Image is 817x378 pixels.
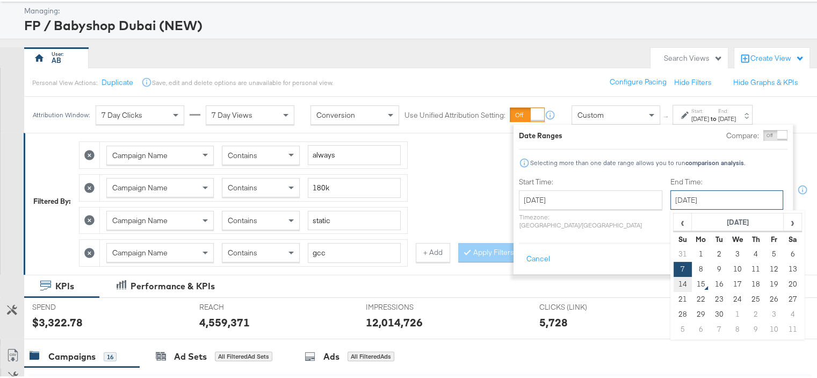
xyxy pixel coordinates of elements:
[692,305,710,320] td: 29
[784,212,801,229] span: ›
[112,214,168,224] span: Campaign Name
[728,305,747,320] td: 1
[709,113,718,121] strong: to
[530,158,746,165] div: Selecting more than one date range allows you to run .
[416,241,450,261] button: + Add
[674,245,692,260] td: 31
[765,275,783,290] td: 19
[765,320,783,336] td: 10
[112,149,168,159] span: Campaign Name
[765,290,783,305] td: 26
[718,113,736,122] div: [DATE]
[539,301,620,311] span: CLICKS (LINK)
[52,54,61,64] div: AB
[228,181,257,191] span: Contains
[24,15,812,33] div: FP / Babyshop Dubai (NEW)
[692,290,710,305] td: 22
[539,313,568,329] div: 5,728
[670,175,787,186] label: End Time:
[32,301,113,311] span: SPEND
[308,209,401,229] input: Enter a search term
[348,350,394,360] div: All Filtered Ads
[212,109,252,118] span: 7 Day Views
[783,275,801,290] td: 20
[602,71,674,90] button: Configure Pacing
[366,313,423,329] div: 12,014,726
[765,305,783,320] td: 3
[674,275,692,290] td: 14
[104,351,117,360] div: 16
[228,246,257,256] span: Contains
[112,246,168,256] span: Campaign Name
[131,279,215,291] div: Performance & KPIs
[710,275,728,290] td: 16
[674,260,692,275] td: 7
[710,290,728,305] td: 23
[674,212,691,229] span: ‹
[783,245,801,260] td: 6
[728,290,747,305] td: 24
[674,230,692,245] th: Su
[32,77,97,85] div: Personal View Actions:
[747,260,765,275] td: 11
[404,109,505,119] label: Use Unified Attribution Setting:
[316,109,355,118] span: Conversion
[747,290,765,305] td: 25
[308,176,401,196] input: Enter a search term
[783,230,801,245] th: Sa
[32,110,90,117] div: Attribution Window:
[661,113,671,117] span: ↑
[692,275,710,290] td: 15
[747,320,765,336] td: 9
[102,76,133,86] button: Duplicate
[783,290,801,305] td: 27
[174,349,207,361] div: Ad Sets
[685,157,744,165] strong: comparison analysis
[747,305,765,320] td: 2
[112,181,168,191] span: Campaign Name
[710,260,728,275] td: 9
[710,320,728,336] td: 7
[577,109,604,118] span: Custom
[765,245,783,260] td: 5
[710,245,728,260] td: 2
[102,109,142,118] span: 7 Day Clicks
[674,290,692,305] td: 21
[783,320,801,336] td: 11
[664,52,722,62] div: Search Views
[692,230,710,245] th: Mo
[726,129,759,139] label: Compare:
[783,260,801,275] td: 13
[728,260,747,275] td: 10
[710,305,728,320] td: 30
[228,214,257,224] span: Contains
[199,313,250,329] div: 4,559,371
[32,313,83,329] div: $3,322.78
[308,144,401,163] input: Enter a search term
[765,260,783,275] td: 12
[728,275,747,290] td: 17
[692,212,784,230] th: [DATE]
[691,106,709,113] label: Start:
[519,129,562,139] div: Date Ranges
[55,279,74,291] div: KPIs
[48,349,96,361] div: Campaigns
[366,301,446,311] span: IMPRESSIONS
[152,77,333,85] div: Save, edit and delete options are unavailable for personal view.
[691,113,709,122] div: [DATE]
[783,305,801,320] td: 4
[747,245,765,260] td: 4
[674,305,692,320] td: 28
[750,52,804,62] div: Create View
[692,245,710,260] td: 1
[728,245,747,260] td: 3
[519,175,662,186] label: Start Time:
[765,230,783,245] th: Fr
[308,241,401,261] input: Enter a search term
[323,349,339,361] div: Ads
[33,195,71,205] div: Filtered By:
[674,76,712,86] button: Hide Filters
[519,248,558,267] button: Cancel
[747,275,765,290] td: 18
[728,230,747,245] th: We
